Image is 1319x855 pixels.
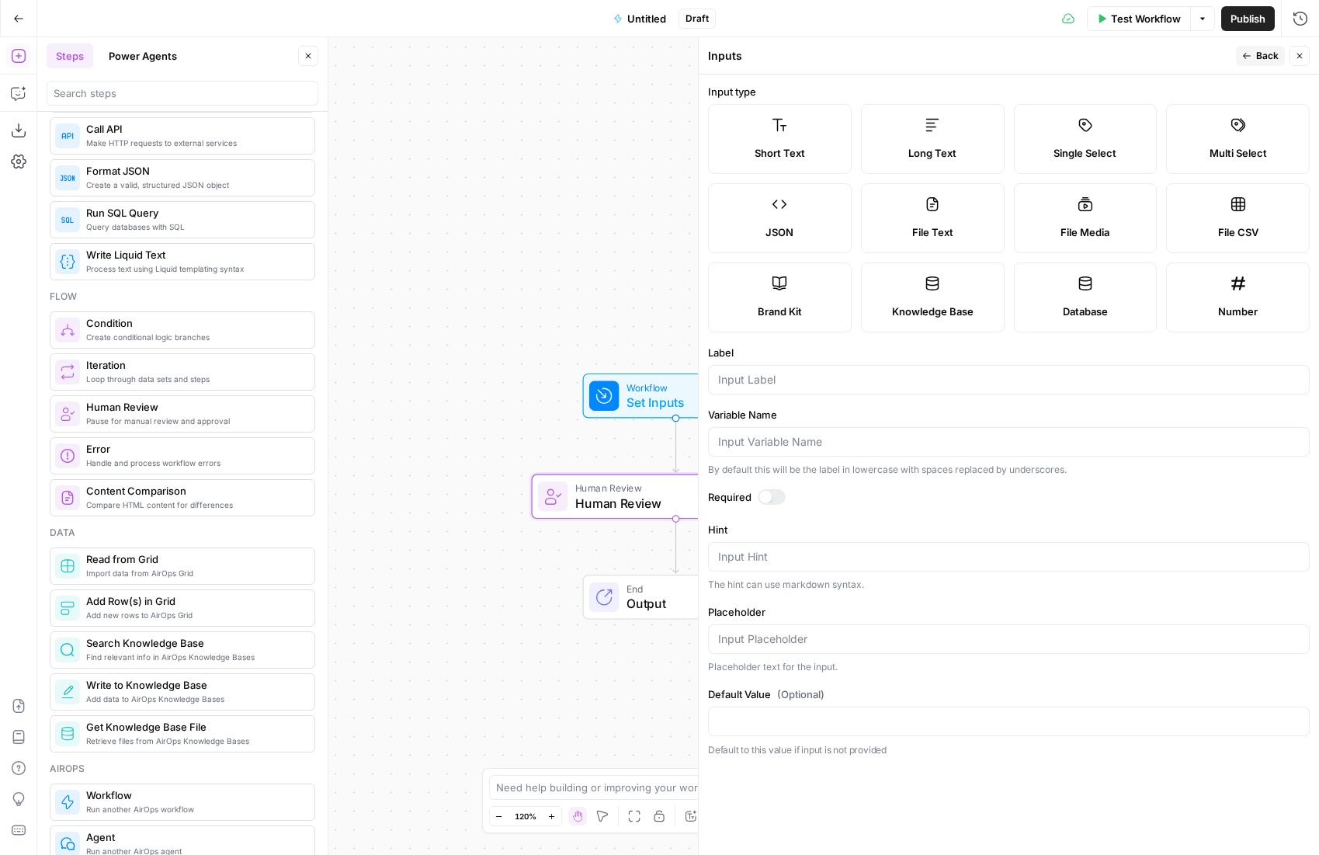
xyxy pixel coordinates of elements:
[50,526,315,540] div: Data
[1087,6,1190,31] button: Test Workflow
[1111,11,1181,26] span: Test Workflow
[86,262,302,275] span: Process text using Liquid templating syntax
[627,594,753,613] span: Output
[673,419,679,473] g: Edge from start to step_1
[708,522,1310,537] label: Hint
[86,499,302,511] span: Compare HTML content for differences
[708,489,1310,505] label: Required
[86,677,302,693] span: Write to Knowledge Base
[708,84,1310,99] label: Input type
[532,575,821,620] div: EndOutput
[708,578,1310,592] div: The hint can use markdown syntax.
[1060,224,1109,240] span: File Media
[86,457,302,469] span: Handle and process workflow errors
[604,6,675,31] button: Untitled
[627,11,666,26] span: Untitled
[86,651,302,663] span: Find relevant info in AirOps Knowledge Bases
[86,247,302,262] span: Write Liquid Text
[1218,304,1258,319] span: Number
[1221,6,1275,31] button: Publish
[1256,49,1279,63] span: Back
[1210,145,1267,161] span: Multi Select
[575,481,771,495] span: Human Review
[86,635,302,651] span: Search Knowledge Base
[708,660,1310,674] div: Placeholder text for the input.
[86,593,302,609] span: Add Row(s) in Grid
[765,224,793,240] span: JSON
[86,735,302,747] span: Retrieve files from AirOps Knowledge Bases
[532,374,821,419] div: WorkflowSet InputsInputs
[758,304,802,319] span: Brand Kit
[1063,304,1108,319] span: Database
[1230,11,1265,26] span: Publish
[86,221,302,233] span: Query databases with SQL
[86,373,302,385] span: Loop through data sets and steps
[86,121,302,137] span: Call API
[86,787,302,803] span: Workflow
[86,399,302,415] span: Human Review
[708,604,1310,620] label: Placeholder
[50,762,315,776] div: Airops
[86,179,302,191] span: Create a valid, structured JSON object
[86,137,302,149] span: Make HTTP requests to external services
[627,582,753,596] span: End
[575,494,771,513] span: Human Review
[515,810,536,822] span: 120%
[718,631,1300,647] input: Input Placeholder
[627,380,719,394] span: Workflow
[673,519,679,573] g: Edge from step_1 to end
[86,415,302,427] span: Pause for manual review and approval
[86,315,302,331] span: Condition
[86,803,302,815] span: Run another AirOps workflow
[777,686,824,702] span: (Optional)
[532,474,821,520] div: Human ReviewHuman ReviewStep 1
[86,163,302,179] span: Format JSON
[708,345,1310,360] label: Label
[86,829,302,845] span: Agent
[892,304,974,319] span: Knowledge Base
[908,145,956,161] span: Long Text
[86,357,302,373] span: Iteration
[86,205,302,221] span: Run SQL Query
[627,393,719,412] span: Set Inputs
[686,12,709,26] span: Draft
[708,48,1231,64] div: Inputs
[86,719,302,735] span: Get Knowledge Base File
[86,551,302,567] span: Read from Grid
[86,331,302,343] span: Create conditional logic branches
[86,483,302,499] span: Content Comparison
[1218,224,1258,240] span: File CSV
[755,145,805,161] span: Short Text
[708,463,1310,477] div: By default this will be the label in lowercase with spaces replaced by underscores.
[86,693,302,705] span: Add data to AirOps Knowledge Bases
[718,372,1300,388] input: Input Label
[1236,46,1285,66] button: Back
[86,567,302,579] span: Import data from AirOps Grid
[54,85,311,101] input: Search steps
[50,290,315,304] div: Flow
[60,490,75,506] img: vrinnnclop0vshvmafd7ip1g7ohf
[86,441,302,457] span: Error
[47,43,93,68] button: Steps
[99,43,186,68] button: Power Agents
[912,224,953,240] span: File Text
[86,609,302,621] span: Add new rows to AirOps Grid
[708,742,1310,758] p: Default to this value if input is not provided
[718,434,1300,450] input: Input Variable Name
[708,686,1310,702] label: Default Value
[1053,145,1116,161] span: Single Select
[708,407,1310,422] label: Variable Name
